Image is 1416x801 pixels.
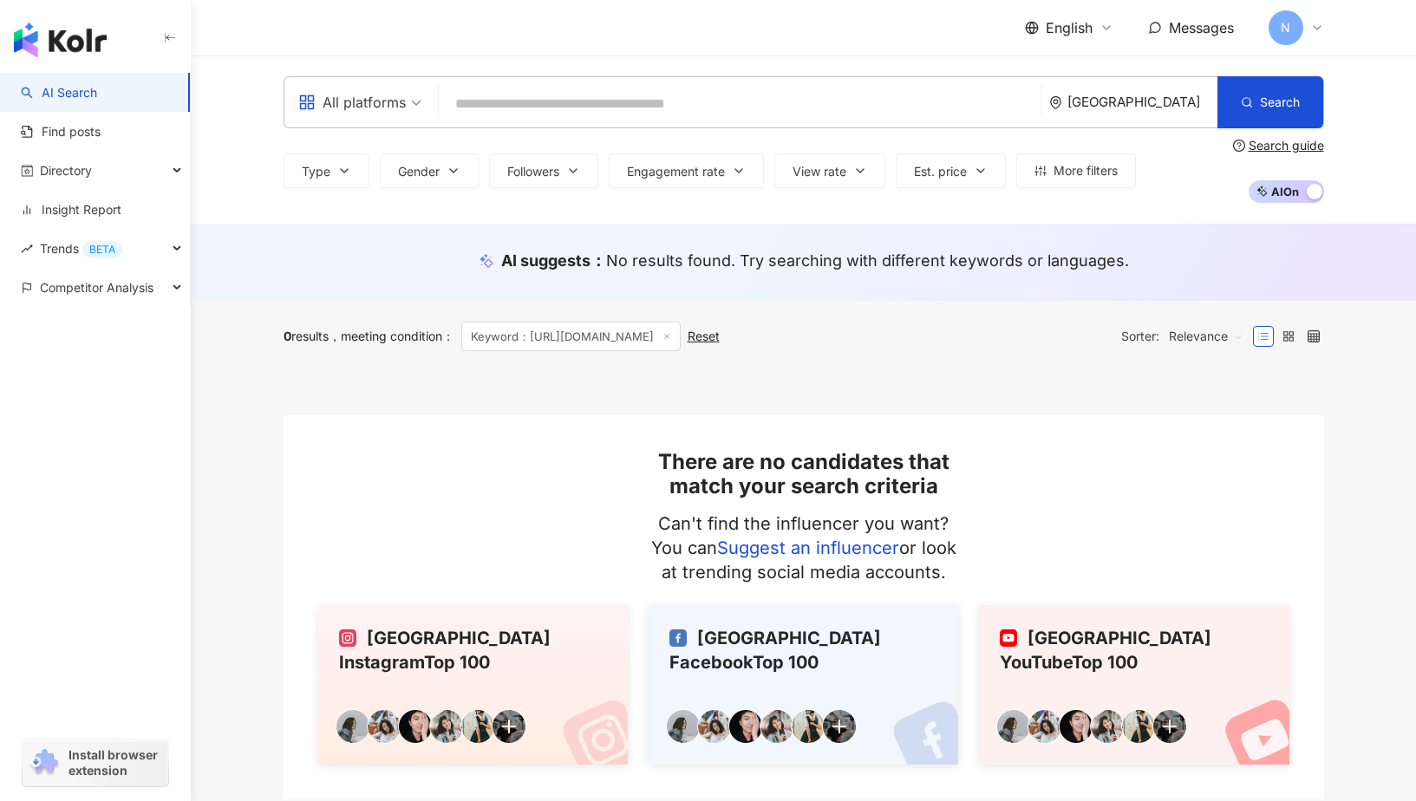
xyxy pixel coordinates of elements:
[996,709,1031,744] img: KOL Avatar
[40,268,153,307] span: Competitor Analysis
[329,329,454,343] span: meeting condition ：
[1067,94,1217,109] div: [GEOGRAPHIC_DATA]
[302,165,330,179] span: Type
[461,322,681,351] span: Keyword：[URL][DOMAIN_NAME]
[21,84,97,101] a: searchAI Search
[69,747,163,778] span: Install browser extension
[793,165,846,179] span: View rate
[669,626,937,674] div: [GEOGRAPHIC_DATA] Facebook Top 100
[1046,18,1093,37] span: English
[298,88,406,116] div: All platforms
[339,626,607,674] div: [GEOGRAPHIC_DATA] Instagram Top 100
[1169,322,1243,350] span: Relevance
[28,749,61,777] img: chrome extension
[774,153,885,188] button: View rate
[1049,96,1062,109] span: environment
[398,165,440,179] span: Gender
[23,739,168,786] a: chrome extensionInstall browser extension
[1217,76,1323,128] button: Search
[298,94,316,111] span: appstore
[492,709,526,744] img: KOL Avatar
[1090,709,1125,744] img: KOL Avatar
[380,153,479,188] button: Gender
[1260,95,1300,109] span: Search
[460,709,495,744] img: KOL Avatar
[760,709,794,744] img: KOL Avatar
[284,329,291,343] span: 0
[979,605,1289,765] a: [GEOGRAPHIC_DATA] YouTubeTop 100KOL AvatarKOL AvatarKOL AvatarKOL AvatarKOL AvatarKOL Avatar
[21,201,121,218] a: Insight Report
[666,709,701,744] img: KOL Avatar
[688,329,720,343] div: Reset
[1121,709,1156,744] img: KOL Avatar
[367,709,401,744] img: KOL Avatar
[641,511,966,584] p: Can't find the influencer you want? You can or look at trending social media accounts.
[1152,709,1187,744] img: KOL Avatar
[398,709,433,744] img: KOL Avatar
[641,450,966,498] h2: There are no candidates that match your search criteria
[896,153,1006,188] button: Est. price
[429,709,464,744] img: KOL Avatar
[609,153,764,188] button: Engagement rate
[728,709,763,744] img: KOL Avatar
[606,251,1129,270] span: No results found. Try searching with different keywords or languages.
[649,605,958,765] a: [GEOGRAPHIC_DATA] FacebookTop 100KOL AvatarKOL AvatarKOL AvatarKOL AvatarKOL AvatarKOL Avatar
[1249,139,1324,153] div: Search guide
[336,709,370,744] img: KOL Avatar
[1016,153,1136,188] button: More filters
[21,243,33,255] span: rise
[489,153,598,188] button: Followers
[501,250,1129,271] div: AI suggests ：
[717,537,899,558] a: Suggest an influencer
[697,709,732,744] img: KOL Avatar
[914,165,967,179] span: Est. price
[1054,164,1118,178] span: More filters
[1169,19,1234,36] span: Messages
[1121,322,1253,350] div: Sorter:
[1281,18,1290,37] span: N
[1028,709,1062,744] img: KOL Avatar
[1059,709,1093,744] img: KOL Avatar
[14,23,107,57] img: logo
[284,329,329,343] div: results
[40,151,92,190] span: Directory
[627,165,725,179] span: Engagement rate
[822,709,857,744] img: KOL Avatar
[318,605,628,765] a: [GEOGRAPHIC_DATA] InstagramTop 100KOL AvatarKOL AvatarKOL AvatarKOL AvatarKOL AvatarKOL Avatar
[82,241,122,258] div: BETA
[21,123,101,140] a: Find posts
[791,709,825,744] img: KOL Avatar
[40,229,122,268] span: Trends
[1000,626,1268,674] div: [GEOGRAPHIC_DATA] YouTube Top 100
[284,153,369,188] button: Type
[507,165,559,179] span: Followers
[1233,140,1245,152] span: question-circle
